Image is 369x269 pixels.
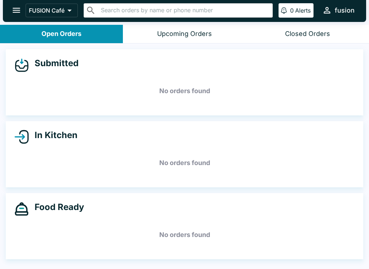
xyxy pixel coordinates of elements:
p: Alerts [295,7,311,14]
h4: In Kitchen [29,130,77,141]
button: fusion [319,3,357,18]
h5: No orders found [14,78,355,104]
h4: Submitted [29,58,79,69]
button: open drawer [7,1,26,19]
p: FUSION Café [29,7,65,14]
input: Search orders by name or phone number [99,5,270,15]
p: 0 [290,7,294,14]
button: FUSION Café [26,4,78,17]
h5: No orders found [14,150,355,176]
div: fusion [335,6,355,15]
div: Upcoming Orders [157,30,212,38]
h5: No orders found [14,222,355,248]
h4: Food Ready [29,202,84,213]
div: Closed Orders [285,30,330,38]
div: Open Orders [41,30,81,38]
